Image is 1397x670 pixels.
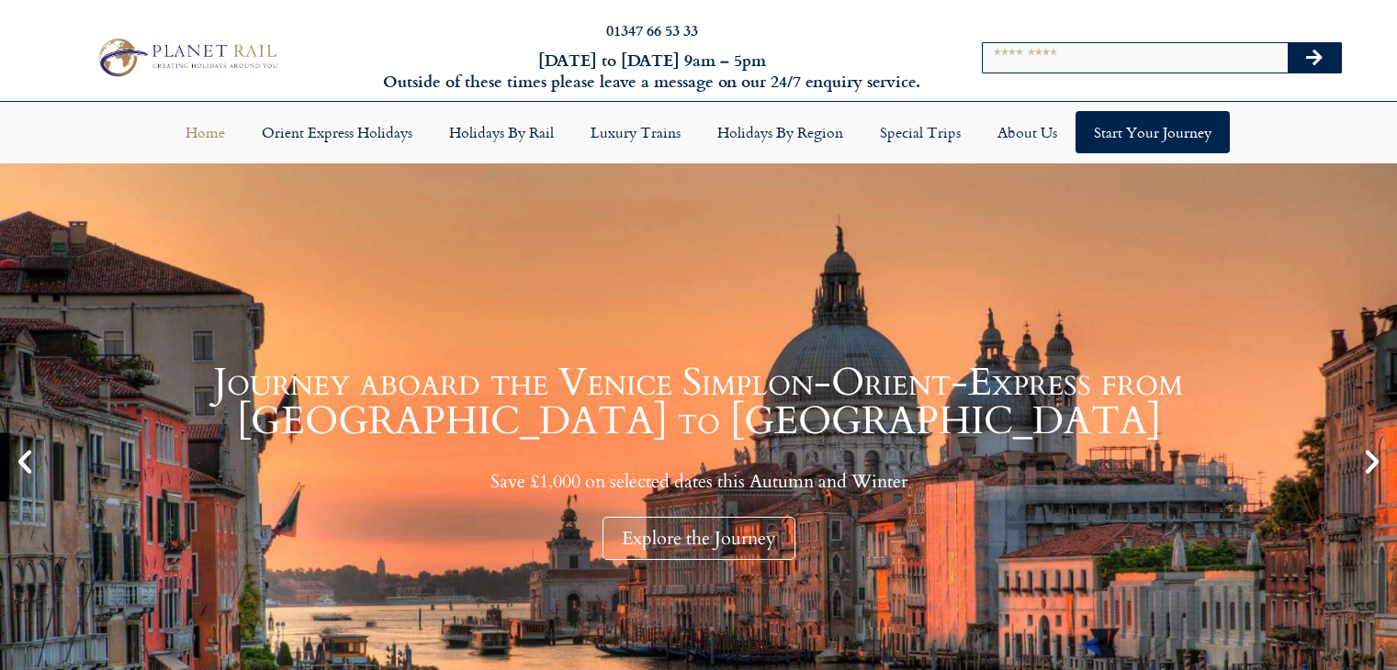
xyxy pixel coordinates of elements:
a: Holidays by Region [699,111,862,153]
a: Special Trips [862,111,979,153]
a: Home [167,111,243,153]
div: Previous slide [9,446,40,477]
a: Orient Express Holidays [243,111,431,153]
a: 01347 66 53 33 [606,19,698,40]
a: About Us [979,111,1076,153]
h6: [DATE] to [DATE] 9am – 5pm Outside of these times please leave a message on our 24/7 enquiry serv... [377,50,927,93]
a: Start your Journey [1076,111,1230,153]
nav: Menu [9,111,1388,153]
div: Next slide [1357,446,1388,477]
a: Holidays by Rail [431,111,572,153]
p: Save £1,000 on selected dates this Autumn and Winter [46,470,1351,493]
img: Planet Rail Train Holidays Logo [91,34,282,81]
a: Luxury Trains [572,111,699,153]
h1: Journey aboard the Venice Simplon-Orient-Express from [GEOGRAPHIC_DATA] to [GEOGRAPHIC_DATA] [46,363,1351,441]
div: Explore the Journey [603,517,795,560]
button: Search [1288,43,1341,73]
